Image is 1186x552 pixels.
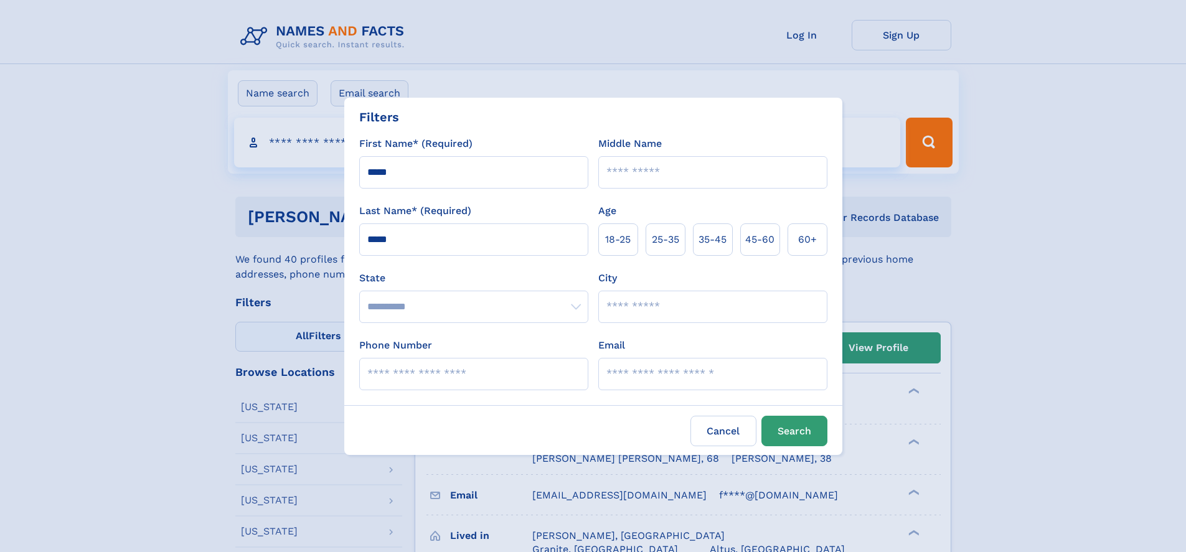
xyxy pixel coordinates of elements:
label: City [598,271,617,286]
label: Email [598,338,625,353]
span: 18‑25 [605,232,631,247]
label: State [359,271,588,286]
button: Search [761,416,827,446]
span: 25‑35 [652,232,679,247]
label: Cancel [690,416,756,446]
span: 35‑45 [699,232,727,247]
label: First Name* (Required) [359,136,473,151]
label: Age [598,203,616,218]
label: Phone Number [359,338,432,353]
span: 60+ [798,232,817,247]
div: Filters [359,108,399,126]
label: Middle Name [598,136,662,151]
label: Last Name* (Required) [359,203,471,218]
span: 45‑60 [745,232,774,247]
